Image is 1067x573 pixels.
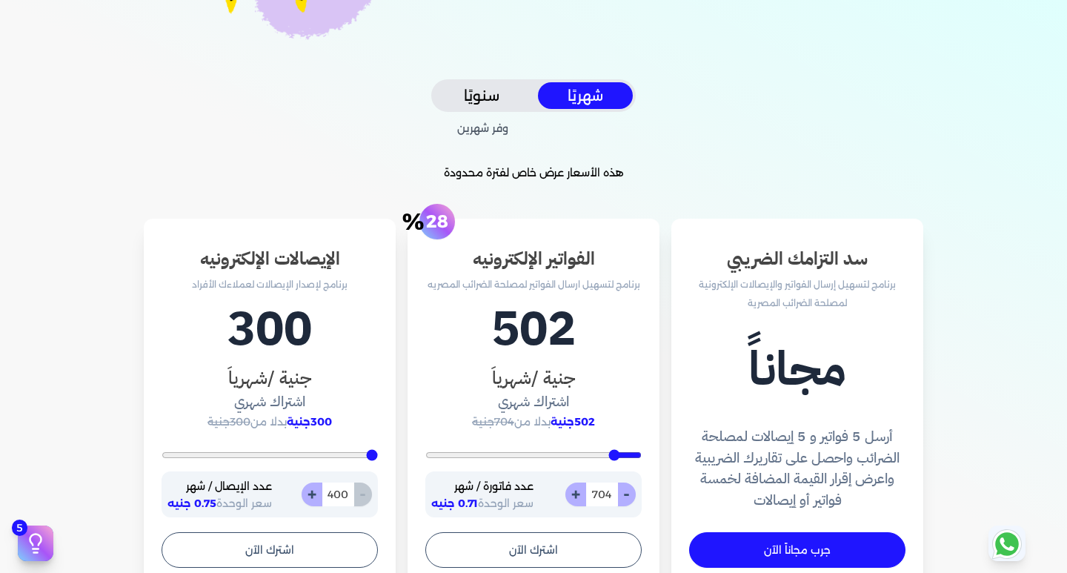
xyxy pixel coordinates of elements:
[302,483,322,506] button: +
[425,275,642,294] p: برنامج لتسهيل ارسال الفواتير لمصلحة الضرائب المصريه
[207,415,250,428] span: 300جنية
[162,275,378,294] p: برنامج لإصدار الإيصالات لعملاءك الأفراد
[617,483,636,506] button: -
[585,483,618,506] input: 0
[162,391,378,413] h4: اشتراك شهري
[689,334,905,405] h1: مجاناً
[162,245,378,272] h3: الإيصالات الإلكترونيه
[167,497,272,510] span: سعر الوحدة
[71,164,996,183] p: هذه الأسعار عرض خاص لفترة محدودة
[162,365,378,391] h3: جنية /شهرياَ
[551,415,595,428] span: 502جنية
[426,216,448,227] span: 28
[538,82,633,110] button: شهريًا
[425,391,642,413] h4: اشتراك شهري
[472,415,514,428] span: 704جنية
[425,365,642,391] h3: جنية /شهرياَ
[431,477,533,497] p: عدد فاتورة / شهر
[425,294,642,365] h1: 502
[689,426,905,511] h4: أرسل 5 فواتير و 5 إيصالات لمصلحة الضرائب واحصل على تقاريرك الضريبية واعرض إقرار القيمة المضافة لخ...
[431,497,533,510] span: سعر الوحدة
[18,526,53,561] button: 5
[434,82,529,110] button: سنويًا
[162,294,378,365] h1: 300
[287,415,332,428] span: 300جنية
[12,520,27,536] span: 5
[162,532,378,568] button: اشترك الآن
[431,497,478,510] span: 0.71 جنيه
[425,245,642,272] h3: الفواتير الإلكترونيه
[565,483,586,506] button: +
[162,413,378,432] p: بدلا من
[689,275,905,313] p: برنامج لتسهيل إرسال الفواتير والإيصالات الإلكترونية لمصلحة الضرائب المصرية
[402,216,425,227] span: %
[425,413,642,432] p: بدلا من
[167,497,216,510] span: 0.75 جنيه
[167,477,272,497] p: عدد الإيصال / شهر
[689,245,905,272] h3: سد التزامك الضريبي
[425,532,642,568] button: اشترك الآن
[434,121,531,137] span: وفر شهرين
[689,532,905,568] a: جرب مجاناً الآن
[322,483,354,506] input: 0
